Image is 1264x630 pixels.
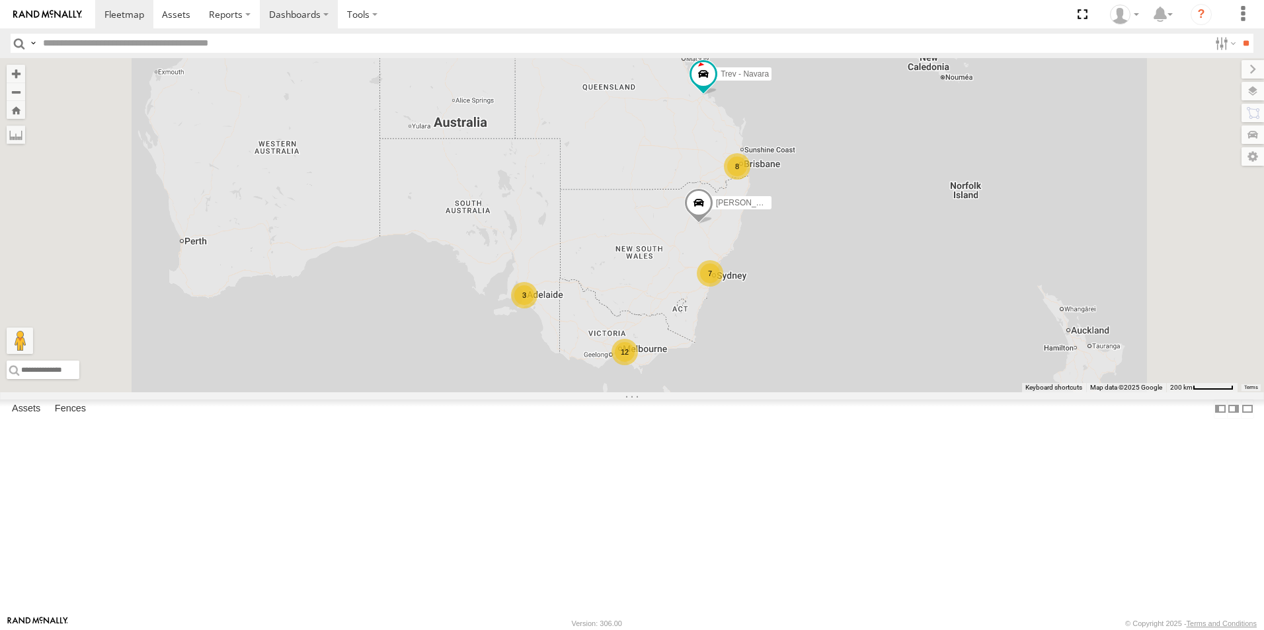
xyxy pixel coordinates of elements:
[13,10,82,19] img: rand-logo.svg
[724,153,750,180] div: 8
[1090,384,1162,391] span: Map data ©2025 Google
[1170,384,1193,391] span: 200 km
[1242,147,1264,166] label: Map Settings
[1191,4,1212,25] i: ?
[1214,400,1227,419] label: Dock Summary Table to the Left
[5,400,47,418] label: Assets
[716,198,793,207] span: [PERSON_NAME]-50
[1210,34,1238,53] label: Search Filter Options
[1025,383,1082,392] button: Keyboard shortcuts
[7,101,25,119] button: Zoom Home
[1105,5,1144,24] div: Hilton May
[572,619,622,627] div: Version: 306.00
[7,125,25,144] label: Measure
[612,339,638,365] div: 12
[7,65,25,83] button: Zoom in
[721,69,769,79] span: Trev - Navara
[7,328,33,354] button: Drag Pegman onto the map to open Street View
[48,400,93,418] label: Fences
[1241,400,1254,419] label: Hide Summary Table
[28,34,38,53] label: Search Query
[1125,619,1257,627] div: © Copyright 2025 -
[1166,383,1238,392] button: Map Scale: 200 km per 58 pixels
[7,83,25,101] button: Zoom out
[1227,400,1240,419] label: Dock Summary Table to the Right
[1244,385,1258,390] a: Terms
[7,617,68,630] a: Visit our Website
[697,260,723,287] div: 7
[511,282,537,308] div: 3
[1187,619,1257,627] a: Terms and Conditions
